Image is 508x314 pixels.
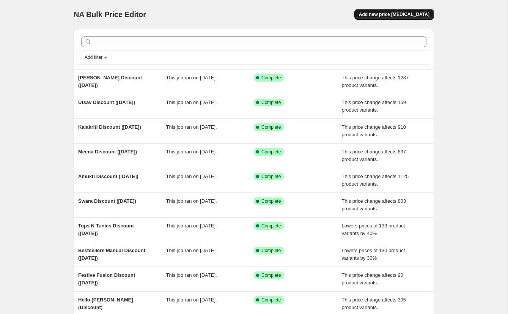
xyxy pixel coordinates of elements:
span: This job ran on [DATE]. [166,75,217,80]
span: Complete [261,149,281,155]
span: Complete [261,272,281,278]
span: This job ran on [DATE]. [166,198,217,204]
span: This job ran on [DATE]. [166,124,217,130]
span: Complete [261,223,281,229]
span: Complete [261,198,281,204]
span: This job ran on [DATE]. [166,272,217,278]
span: Swara Discount ([DATE]) [78,198,136,204]
span: This price change affects 1125 product variants. [342,174,409,187]
span: This job ran on [DATE]. [166,248,217,253]
span: This price change affects 305 product variants. [342,297,406,310]
span: Complete [261,297,281,303]
span: Complete [261,99,281,106]
span: Amukti Discount ([DATE]) [78,174,138,179]
button: Add new price [MEDICAL_DATA] [354,9,434,20]
span: This price change affects 159 product variants. [342,99,406,113]
span: This price change affects 90 product variants. [342,272,403,286]
span: Meena Discount ([DATE]) [78,149,137,155]
span: This job ran on [DATE]. [166,99,217,105]
span: This price change affects 1287 product variants. [342,75,409,88]
span: This job ran on [DATE]. [166,297,217,303]
span: This job ran on [DATE]. [166,174,217,179]
span: Lowers prices of 133 product variants by 40% [342,223,405,236]
span: Festive Fusion Discount ([DATE]) [78,272,135,286]
span: Add filter [85,54,102,60]
span: [PERSON_NAME] Discount ([DATE]) [78,75,142,88]
button: Add filter [81,53,112,62]
span: Add new price [MEDICAL_DATA] [359,11,429,17]
span: Complete [261,248,281,254]
span: Tops N Tunics Discount ([DATE]) [78,223,134,236]
span: Complete [261,75,281,81]
span: This job ran on [DATE]. [166,149,217,155]
span: This price change affects 910 product variants. [342,124,406,137]
span: Kalakriti Discount ([DATE]) [78,124,141,130]
span: Lowers prices of 130 product variants by 30% [342,248,405,261]
span: Bestsellers Manual Discount ([DATE]) [78,248,145,261]
span: Hello [PERSON_NAME] (Discount) [78,297,133,310]
span: This price change affects 803 product variants. [342,198,406,211]
span: This job ran on [DATE]. [166,223,217,229]
span: NA Bulk Price Editor [74,10,146,19]
span: Complete [261,124,281,130]
span: Complete [261,174,281,180]
span: Utsav Discount ([DATE]) [78,99,135,105]
span: This price change affects 637 product variants. [342,149,406,162]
